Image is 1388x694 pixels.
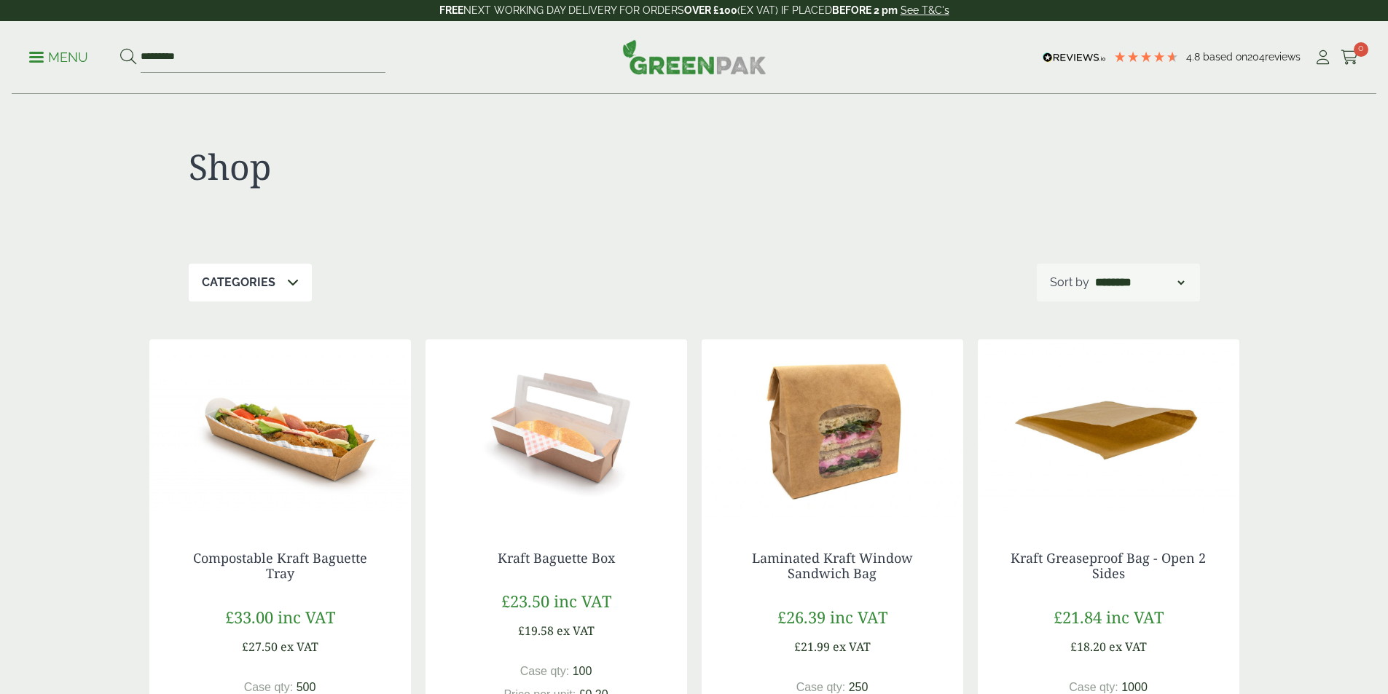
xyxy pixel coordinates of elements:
[297,681,316,693] span: 500
[1186,51,1203,63] span: 4.8
[1341,47,1359,68] a: 0
[849,681,869,693] span: 250
[520,665,570,677] span: Case qty:
[1109,639,1147,655] span: ex VAT
[1121,681,1148,693] span: 1000
[1054,606,1102,628] span: £21.84
[702,339,963,521] img: Laminated Kraft Sandwich Bag
[1203,51,1247,63] span: Based on
[278,606,335,628] span: inc VAT
[794,639,830,655] span: £21.99
[149,339,411,521] img: baguette tray
[193,549,367,583] a: Compostable Kraft Baguette Tray
[573,665,592,677] span: 100
[901,4,949,16] a: See T&C's
[1070,639,1106,655] span: £18.20
[622,39,766,74] img: GreenPak Supplies
[1265,51,1301,63] span: reviews
[501,590,549,612] span: £23.50
[777,606,826,628] span: £26.39
[1113,50,1179,63] div: 4.79 Stars
[242,639,278,655] span: £27.50
[752,549,913,583] a: Laminated Kraft Window Sandwich Bag
[1011,549,1206,583] a: Kraft Greaseproof Bag - Open 2 Sides
[978,339,1239,521] img: kraft greaseproof bag open 2 sides
[557,623,595,639] span: ex VAT
[29,49,88,63] a: Menu
[832,4,898,16] strong: BEFORE 2 pm
[439,4,463,16] strong: FREE
[796,681,846,693] span: Case qty:
[830,606,887,628] span: inc VAT
[281,639,318,655] span: ex VAT
[498,549,615,567] a: Kraft Baguette Box
[1069,681,1118,693] span: Case qty:
[1341,50,1359,65] i: Cart
[202,274,275,291] p: Categories
[225,606,273,628] span: £33.00
[518,623,554,639] span: £19.58
[684,4,737,16] strong: OVER £100
[1247,51,1265,63] span: 204
[1043,52,1106,63] img: REVIEWS.io
[1106,606,1164,628] span: inc VAT
[29,49,88,66] p: Menu
[426,339,687,521] img: 5430063F Kraft Bagette Box Open with Bagette
[244,681,294,693] span: Case qty:
[1092,274,1187,291] select: Shop order
[1050,274,1089,291] p: Sort by
[189,146,694,188] h1: Shop
[833,639,871,655] span: ex VAT
[1314,50,1332,65] i: My Account
[1354,42,1368,57] span: 0
[554,590,611,612] span: inc VAT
